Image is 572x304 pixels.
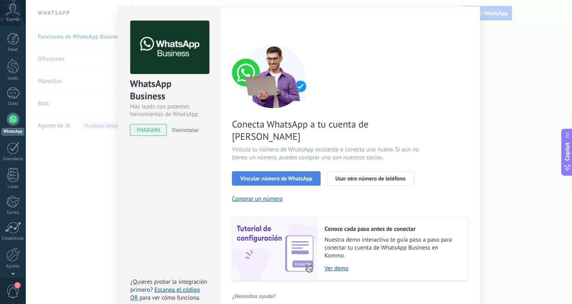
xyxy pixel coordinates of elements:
div: Más leads con potentes herramientas de WhatsApp [130,103,208,118]
span: ¿Necesitas ayuda? [232,293,276,299]
img: connect number [232,45,315,108]
button: Comprar un número [232,195,283,203]
a: Escanea el código QR [130,286,200,302]
div: Panel [2,47,25,52]
span: Usar otro número de teléfono [335,176,405,181]
span: 1 [14,282,21,289]
button: Usar otro número de teléfono [327,171,414,186]
div: Ajustes [2,264,25,269]
span: Vincular número de WhatsApp [240,176,312,181]
div: Estadísticas [2,236,25,241]
span: Vincula tu número de WhatsApp existente o conecta uno nuevo. Si aún no tienes un número, puedes c... [232,146,421,162]
button: Desinstalar [169,124,199,136]
span: Conecta WhatsApp a tu cuenta de [PERSON_NAME] [232,118,421,143]
a: Ver demo [325,265,460,272]
span: Copilot [563,142,571,161]
span: ¿Quieres probar la integración primero? [130,278,207,294]
div: Leads [2,76,25,81]
span: Desinstalar [172,126,199,134]
div: Listas [2,184,25,190]
div: Calendario [2,157,25,162]
span: Nuestra demo interactiva te guía paso a paso para conectar tu cuenta de WhatsApp Business en Kommo. [325,236,460,260]
img: logo_main.png [130,21,209,74]
div: Correo [2,210,25,215]
div: WhatsApp [2,128,24,136]
div: Chats [2,101,25,106]
button: ¿Necesitas ayuda? [232,290,276,302]
h2: Conoce cada paso antes de conectar [325,225,460,233]
span: para ver cómo funciona. [139,294,200,302]
button: Vincular número de WhatsApp [232,171,321,186]
div: WhatsApp Business [130,77,208,103]
span: instalado [130,124,166,136]
span: Cuenta [6,17,19,22]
